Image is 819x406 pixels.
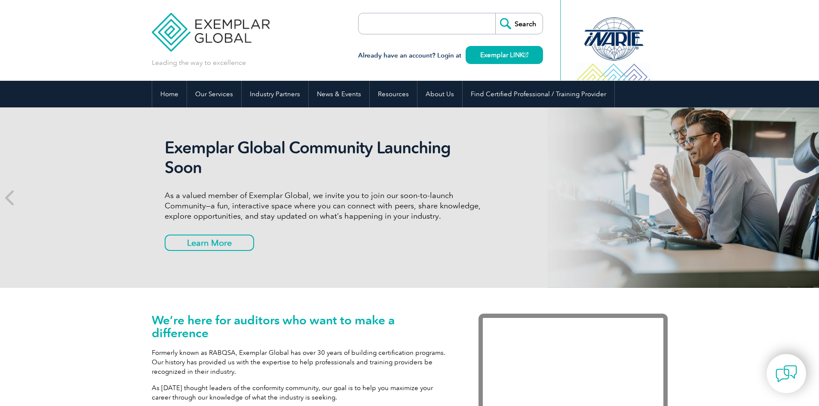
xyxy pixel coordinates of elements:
p: Leading the way to excellence [152,58,246,67]
a: About Us [417,81,462,107]
a: Industry Partners [242,81,308,107]
a: Resources [370,81,417,107]
img: contact-chat.png [776,363,797,385]
img: open_square.png [524,52,528,57]
h2: Exemplar Global Community Launching Soon [165,138,487,177]
a: Home [152,81,187,107]
h1: We’re here for auditors who want to make a difference [152,314,453,339]
p: As [DATE] thought leaders of the conformity community, our goal is to help you maximize your care... [152,383,453,402]
a: Our Services [187,81,241,107]
p: Formerly known as RABQSA, Exemplar Global has over 30 years of building certification programs. O... [152,348,453,376]
p: As a valued member of Exemplar Global, we invite you to join our soon-to-launch Community—a fun, ... [165,190,487,221]
a: Exemplar LINK [466,46,543,64]
input: Search [495,13,543,34]
a: News & Events [309,81,369,107]
a: Learn More [165,235,254,251]
a: Find Certified Professional / Training Provider [463,81,614,107]
h3: Already have an account? Login at [358,50,543,61]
